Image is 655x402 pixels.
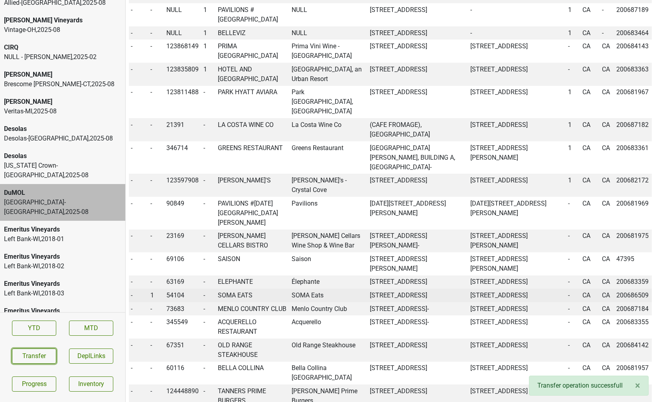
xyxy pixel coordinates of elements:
td: PARK HYATT AVIARA [216,86,290,119]
td: CA [600,302,615,316]
td: - [129,86,148,119]
div: [US_STATE] Crown-[GEOGRAPHIC_DATA] , 2025 - 08 [4,161,121,180]
td: BELLA COLLINA [216,362,290,385]
div: Brescome [PERSON_NAME]-CT , 2025 - 08 [4,79,121,89]
td: - [129,302,148,316]
td: CA [580,252,600,275]
div: Veritas-MI , 2025 - 08 [4,107,121,116]
td: 345549 [164,315,201,339]
div: Emeritus Vineyards [4,279,121,289]
div: Desolas [4,151,121,161]
td: - [148,275,164,289]
td: CA [600,141,615,174]
td: - [566,63,580,86]
td: [GEOGRAPHIC_DATA], an Urban Resort [290,63,368,86]
div: Emeritus Vineyards [4,252,121,261]
td: 1 [566,118,580,141]
td: SOMA EATS [216,289,290,302]
td: 1 [566,26,580,40]
td: La Costa Wine Co [290,118,368,141]
td: 1 [201,26,216,40]
div: NULL - [PERSON_NAME] , 2025 - 02 [4,52,121,62]
td: CA [600,63,615,86]
td: PAVILIONS #[DATE][GEOGRAPHIC_DATA][PERSON_NAME] [216,197,290,230]
td: [STREET_ADDRESS][PERSON_NAME] [368,252,468,275]
td: NULL [290,3,368,26]
td: CA [580,86,600,119]
td: NULL [290,26,368,40]
td: - [201,275,216,289]
td: 200683359 [615,275,652,289]
td: CA [580,174,600,197]
td: - [148,362,164,385]
td: CA [580,40,600,63]
div: CIRQ [4,43,121,52]
td: - [148,86,164,119]
td: 200687184 [615,302,652,316]
td: PAVILIONS #[GEOGRAPHIC_DATA] [216,3,290,26]
td: LA COSTA WINE CO [216,118,290,141]
td: CA [600,252,615,275]
td: [STREET_ADDRESS] [468,289,566,302]
td: 200681975 [615,230,652,253]
td: [PERSON_NAME]'s - Crystal Cove [290,174,368,197]
td: CA [580,362,600,385]
td: - [201,302,216,316]
td: OLD RANGE STEAKHOUSE [216,339,290,362]
td: 1 [201,40,216,63]
td: 200687182 [615,118,652,141]
td: CA [580,289,600,302]
td: - [201,362,216,385]
td: - [129,252,148,275]
td: Saison [290,252,368,275]
span: 1 [150,291,154,299]
td: CA [600,339,615,362]
td: CA [600,40,615,63]
td: Prima Vini Wine - [GEOGRAPHIC_DATA] [290,40,368,63]
td: - [566,362,580,385]
td: - [566,275,580,289]
td: [STREET_ADDRESS] [368,275,468,289]
div: Left Bank-WI , 2018 - 02 [4,261,121,271]
td: 63169 [164,275,201,289]
td: Bella Collina [GEOGRAPHIC_DATA] [290,362,368,385]
td: MENLO COUNTRY CLUB [216,302,290,316]
td: CA [580,26,600,40]
td: [STREET_ADDRESS] [468,118,566,141]
td: CA [580,315,600,339]
td: [STREET_ADDRESS][PERSON_NAME] [468,230,566,253]
td: - [201,141,216,174]
td: CA [580,63,600,86]
td: 47395 [615,252,652,275]
td: 200683363 [615,63,652,86]
td: [STREET_ADDRESS][PERSON_NAME] [468,141,566,174]
td: - [566,302,580,316]
td: BELLEVIZ [216,26,290,40]
td: - [148,315,164,339]
td: CA [580,275,600,289]
div: [PERSON_NAME] [4,70,121,79]
td: PRIMA [GEOGRAPHIC_DATA] [216,40,290,63]
td: [STREET_ADDRESS] [468,302,566,316]
td: CA [600,362,615,385]
div: DuMOL [4,188,121,198]
td: 123835809 [164,63,201,86]
td: [STREET_ADDRESS] [368,26,468,40]
td: - [148,118,164,141]
td: 200683355 [615,315,652,339]
td: - [148,197,164,230]
td: [STREET_ADDRESS] [368,339,468,362]
td: [STREET_ADDRESS] [468,339,566,362]
td: [STREET_ADDRESS] [368,40,468,63]
div: [PERSON_NAME] Vineyards [4,16,121,25]
td: [PERSON_NAME]'S [216,174,290,197]
td: - [129,315,148,339]
td: - [129,362,148,385]
td: [STREET_ADDRESS] [368,289,468,302]
td: - [201,315,216,339]
div: Left Bank-WI , 2018 - 01 [4,234,121,244]
td: [STREET_ADDRESS] [368,63,468,86]
td: [STREET_ADDRESS][PERSON_NAME] [468,252,566,275]
td: - [566,197,580,230]
td: - [600,26,615,40]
